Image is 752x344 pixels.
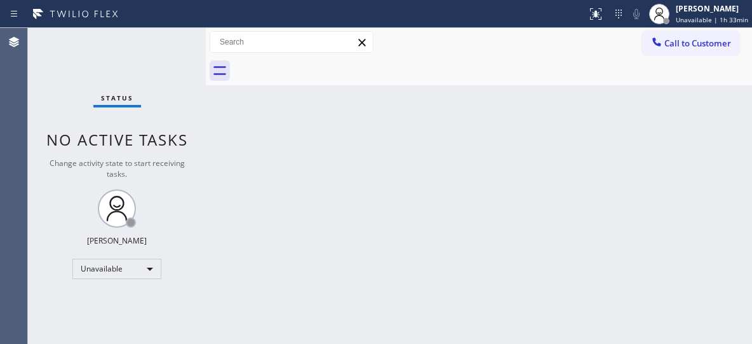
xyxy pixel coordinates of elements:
input: Search [210,32,373,52]
span: No active tasks [46,129,188,150]
div: [PERSON_NAME] [676,3,748,14]
span: Status [101,93,133,102]
span: Unavailable | 1h 33min [676,15,748,24]
span: Change activity state to start receiving tasks. [50,158,185,179]
div: Unavailable [72,259,161,279]
button: Mute [628,5,645,23]
button: Call to Customer [642,31,739,55]
span: Call to Customer [664,38,731,49]
div: [PERSON_NAME] [87,235,147,246]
